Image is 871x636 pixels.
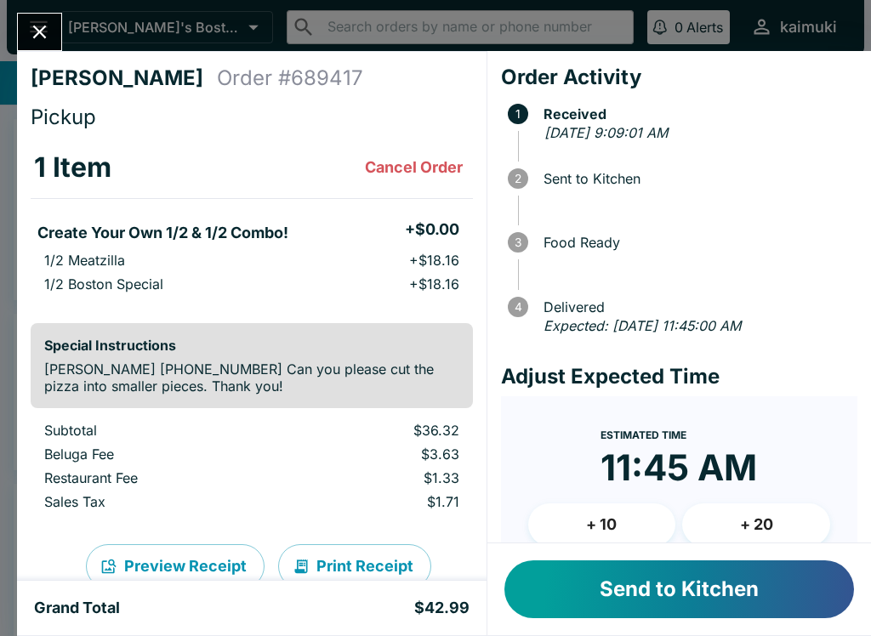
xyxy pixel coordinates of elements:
h5: + $0.00 [405,219,459,240]
span: Estimated Time [601,429,686,441]
p: 1/2 Boston Special [44,275,163,292]
span: Food Ready [535,235,857,250]
em: Expected: [DATE] 11:45:00 AM [544,317,741,334]
h4: Order Activity [501,65,857,90]
span: Sent to Kitchen [535,171,857,186]
h4: [PERSON_NAME] [31,65,217,91]
p: [PERSON_NAME] [PHONE_NUMBER] Can you please cut the pizza into smaller pieces. Thank you! [44,361,459,395]
text: 1 [515,107,521,121]
span: Received [535,106,857,122]
p: $3.63 [293,446,459,463]
p: Sales Tax [44,493,266,510]
time: 11:45 AM [601,446,757,490]
p: Subtotal [44,422,266,439]
span: Delivered [535,299,857,315]
button: Cancel Order [358,150,470,185]
button: + 20 [682,503,830,546]
text: 3 [515,236,521,249]
h5: $42.99 [414,598,470,618]
em: [DATE] 9:09:01 AM [544,124,668,141]
h5: Create Your Own 1/2 & 1/2 Combo! [37,223,288,243]
button: Print Receipt [278,544,431,588]
p: Beluga Fee [44,446,266,463]
p: + $18.16 [409,252,459,269]
table: orders table [31,422,473,517]
p: $36.32 [293,422,459,439]
button: + 10 [528,503,676,546]
button: Preview Receipt [86,544,265,588]
h4: Adjust Expected Time [501,364,857,389]
button: Close [18,14,61,50]
p: $1.71 [293,493,459,510]
h3: 1 Item [34,150,111,185]
p: 1/2 Meatzilla [44,252,125,269]
h5: Grand Total [34,598,120,618]
p: $1.33 [293,469,459,486]
p: + $18.16 [409,275,459,292]
text: 2 [515,172,521,185]
h4: Order # 689417 [217,65,363,91]
span: Pickup [31,105,96,129]
p: Restaurant Fee [44,469,266,486]
text: 4 [514,300,521,314]
button: Send to Kitchen [504,560,854,618]
h6: Special Instructions [44,337,459,354]
table: orders table [31,137,473,309]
